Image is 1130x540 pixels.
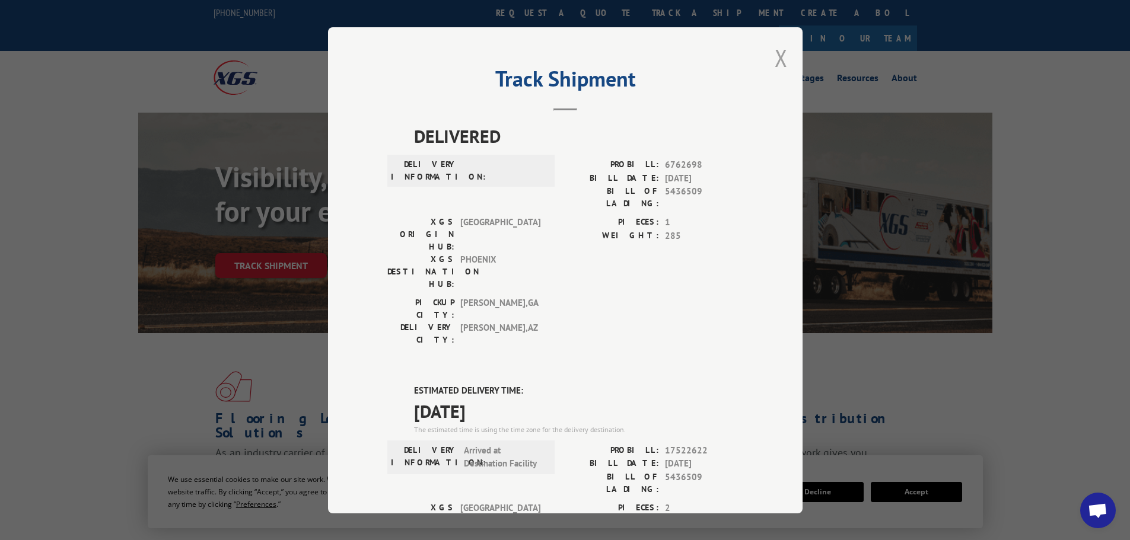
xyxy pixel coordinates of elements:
span: [PERSON_NAME] , GA [460,296,540,321]
label: PROBILL: [565,443,659,457]
button: Close modal [775,42,788,74]
span: DELIVERED [414,123,743,149]
label: BILL DATE: [565,171,659,185]
label: PROBILL: [565,158,659,172]
label: XGS DESTINATION HUB: [387,253,454,290]
label: BILL OF LADING: [565,185,659,210]
span: 1 [665,216,743,229]
label: DELIVERY INFORMATION: [391,443,458,470]
label: BILL DATE: [565,457,659,471]
div: The estimated time is using the time zone for the delivery destination. [414,424,743,434]
span: 6762698 [665,158,743,172]
label: PIECES: [565,216,659,229]
label: ESTIMATED DELIVERY TIME: [414,384,743,398]
span: [DATE] [665,457,743,471]
span: 2 [665,501,743,515]
label: XGS ORIGIN HUB: [387,501,454,538]
label: WEIGHT: [565,229,659,242]
span: [GEOGRAPHIC_DATA] [460,501,540,538]
span: 285 [665,229,743,242]
span: 5436509 [665,185,743,210]
label: DELIVERY INFORMATION: [391,158,458,183]
label: PICKUP CITY: [387,296,454,321]
span: [GEOGRAPHIC_DATA] [460,216,540,253]
span: [PERSON_NAME] , AZ [460,321,540,346]
label: XGS ORIGIN HUB: [387,216,454,253]
span: 17522622 [665,443,743,457]
h2: Track Shipment [387,71,743,93]
label: BILL OF LADING: [565,470,659,495]
span: Arrived at Destination Facility [464,443,544,470]
div: Open chat [1080,493,1116,528]
span: [DATE] [665,171,743,185]
span: 5436509 [665,470,743,495]
label: PIECES: [565,501,659,515]
span: PHOENIX [460,253,540,290]
span: [DATE] [414,397,743,424]
label: DELIVERY CITY: [387,321,454,346]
